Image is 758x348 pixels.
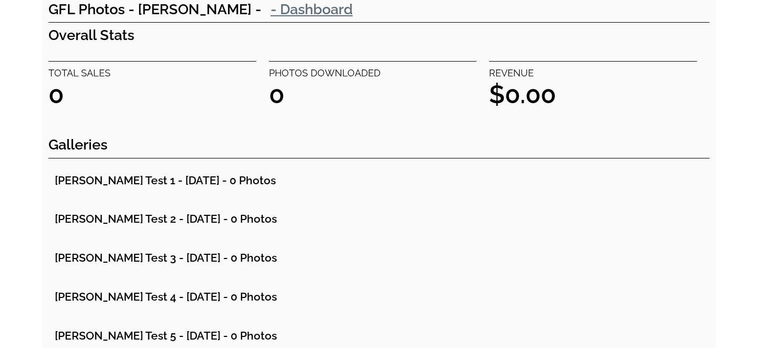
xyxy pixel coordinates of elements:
[489,82,697,107] h1: $0.00
[48,82,256,107] h1: 0
[55,248,277,268] h3: [PERSON_NAME] Test 3 - [DATE] - 0 Photos
[48,132,710,158] h2: Galleries
[55,326,277,346] h3: [PERSON_NAME] Test 5 - [DATE] - 0 Photos
[55,171,276,191] h3: [PERSON_NAME] Test 1 - [DATE] - 0 Photos
[55,287,277,307] h3: [PERSON_NAME] Test 4 - [DATE] - 0 Photos
[48,65,256,82] p: Total sales
[48,23,710,48] h2: Overall Stats
[55,209,277,229] h3: [PERSON_NAME] Test 2 - [DATE] - 0 Photos
[269,82,477,107] h1: 0
[269,65,477,82] p: Photos Downloaded
[489,65,697,82] p: Revenue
